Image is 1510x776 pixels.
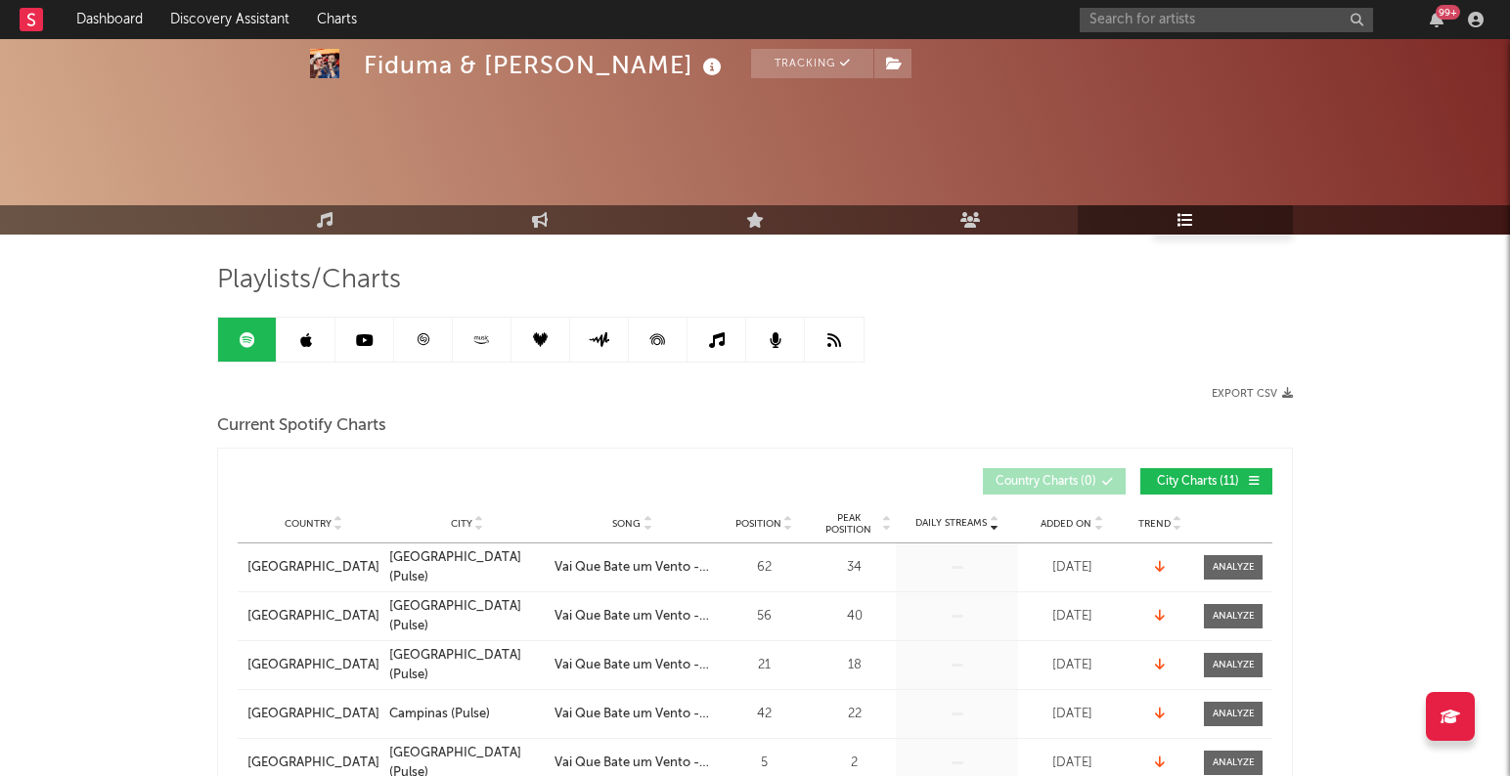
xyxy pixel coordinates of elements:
span: Country Charts ( 0 ) [996,476,1096,488]
a: [GEOGRAPHIC_DATA] [247,754,379,773]
a: [GEOGRAPHIC_DATA] [247,558,379,578]
span: Country [285,518,332,530]
div: 62 [720,558,808,578]
div: 22 [818,705,891,724]
span: Added On [1041,518,1091,530]
div: 42 [720,705,808,724]
div: 99 + [1436,5,1460,20]
a: [GEOGRAPHIC_DATA] [247,705,379,724]
button: Tracking [751,49,873,78]
span: Song [612,518,641,530]
a: Vai Que Bate um Vento - Ao Vivo [555,754,710,773]
a: [GEOGRAPHIC_DATA] (Pulse) [389,548,545,586]
div: [DATE] [1023,558,1121,578]
div: [DATE] [1023,656,1121,675]
a: Vai Que Bate um Vento - Ao Vivo [555,607,710,626]
a: Vai Que Bate um Vento - Ao Vivo [555,656,710,675]
div: 21 [720,656,808,675]
a: [GEOGRAPHIC_DATA] (Pulse) [389,646,545,684]
span: Daily Streams [915,516,987,531]
div: Fiduma & [PERSON_NAME] [364,49,727,81]
div: 56 [720,607,808,626]
input: Search for artists [1080,8,1373,32]
span: Position [735,518,781,530]
span: Playlists/Charts [217,269,401,292]
button: Country Charts(0) [983,468,1126,495]
a: Campinas (Pulse) [389,705,545,724]
button: 99+ [1430,12,1443,27]
div: [DATE] [1023,705,1121,724]
div: [DATE] [1023,754,1121,773]
button: City Charts(11) [1140,468,1272,495]
div: [DATE] [1023,607,1121,626]
span: City [451,518,472,530]
span: Peak Position [818,512,879,536]
div: 34 [818,558,891,578]
a: [GEOGRAPHIC_DATA] [247,607,379,626]
div: Campinas (Pulse) [389,705,490,724]
div: 2 [818,754,891,773]
div: 40 [818,607,891,626]
div: 5 [720,754,808,773]
a: [GEOGRAPHIC_DATA] [247,656,379,675]
a: [GEOGRAPHIC_DATA] (Pulse) [389,597,545,635]
a: Vai Que Bate um Vento - Ao Vivo [555,705,710,724]
a: Vai Que Bate um Vento - Ao Vivo [555,558,710,578]
div: 18 [818,656,891,675]
button: Export CSV [1212,388,1293,400]
span: Trend [1138,518,1171,530]
span: Current Spotify Charts [217,414,386,438]
span: City Charts ( 11 ) [1153,476,1243,488]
